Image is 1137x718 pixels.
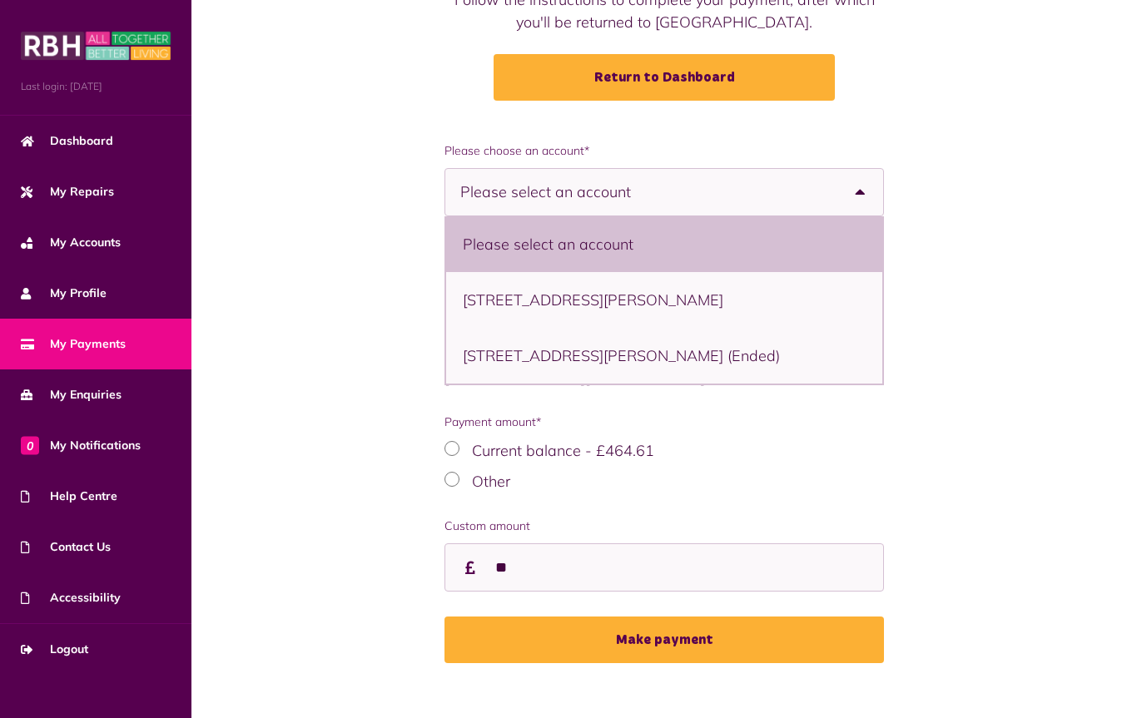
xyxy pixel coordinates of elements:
[21,437,141,454] span: My Notifications
[446,328,882,384] li: [STREET_ADDRESS][PERSON_NAME] (Ended)
[446,272,882,328] li: [STREET_ADDRESS][PERSON_NAME]
[460,169,689,215] span: Please select an account
[21,79,171,94] span: Last login: [DATE]
[21,234,121,251] span: My Accounts
[472,441,654,460] label: Current balance - £464.61
[21,335,126,353] span: My Payments
[21,183,114,201] span: My Repairs
[21,589,121,607] span: Accessibility
[21,29,171,62] img: MyRBH
[472,472,510,491] label: Other
[444,142,884,160] span: Please choose an account*
[444,413,884,431] span: Payment amount*
[21,488,117,505] span: Help Centre
[444,368,705,387] span: [STREET_ADDRESS][PERSON_NAME]
[21,641,88,658] span: Logout
[494,54,835,101] a: Return to Dashboard
[446,216,882,272] li: Please select an account
[444,616,884,663] button: Make payment
[21,132,113,150] span: Dashboard
[444,517,884,535] label: Custom amount
[21,538,111,556] span: Contact Us
[21,285,107,302] span: My Profile
[21,386,122,404] span: My Enquiries
[21,436,39,454] span: 0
